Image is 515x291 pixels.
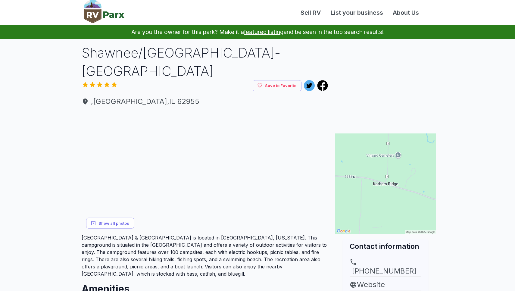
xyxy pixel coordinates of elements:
[244,28,283,36] a: featured listing
[82,112,204,234] img: AAcXr8p_Xcbv82RaT4aeRT5XM6JNajLYyQ3xvOyNcyTOtfPZTUyzn7bPqqmX1HA6wwEkx9GGw32Ibb9Ii5lG5-suVqxN9ZJOw...
[350,241,421,251] h2: Contact information
[82,96,328,107] span: , [GEOGRAPHIC_DATA] , IL 62955
[82,96,328,107] a: ,[GEOGRAPHIC_DATA],IL 62955
[326,8,388,17] a: List your business
[388,8,424,17] a: About Us
[350,258,421,277] a: [PHONE_NUMBER]
[205,112,266,172] img: AAcXr8r8rwDSGceey2JhKwyyZvVkMXourdiBAYQy72ztoVm4YaXSQxuNLIYetk9lbPLT-hFyNGqRYWLmHnqzBxAXytwj7Iy7V...
[7,25,508,39] p: Are you the owner for this park? Make it a and be seen in the top search results!
[205,174,266,234] img: AAcXr8pvzamtm2yZ8EHLgbPY1yfLx_7q80fpu7GWGkAzE2EI4LTKDKAxspV6HWYQ2Pyh09-B1ec1FgIA7thppuzy-I2xdOsmo...
[267,174,328,234] img: AAcXr8ogq2-mNOYG4vDr0Uw8LOLWs3O2PnhALsK5thdSvQ-47xdREuz2M3x_h2cZEkB7juvxwESOqPbS6DYmWX6I6kmMilwFp...
[267,112,328,172] img: AAcXr8qy6dqRAinnsU7LGyEkMzOSgQhv0Yv0-4GwXg0oPstgCP9JmQplHYKIkHOobVwAZ0tOzhVdhFZlWqhfsp--9a6Ha3E0O...
[335,44,436,119] iframe: Advertisement
[82,44,328,80] h1: Shawnee/[GEOGRAPHIC_DATA]-[GEOGRAPHIC_DATA]
[82,234,328,277] p: [GEOGRAPHIC_DATA] & [GEOGRAPHIC_DATA] is located in [GEOGRAPHIC_DATA], [US_STATE]. This campgroun...
[86,217,134,229] button: Show all photos
[350,279,421,290] a: Website
[253,80,301,91] button: Save to Favorite
[296,8,326,17] a: Sell RV
[335,133,436,234] img: Map for Shawnee/Pine Ridge Campground-Pounds Hollow Rec Area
